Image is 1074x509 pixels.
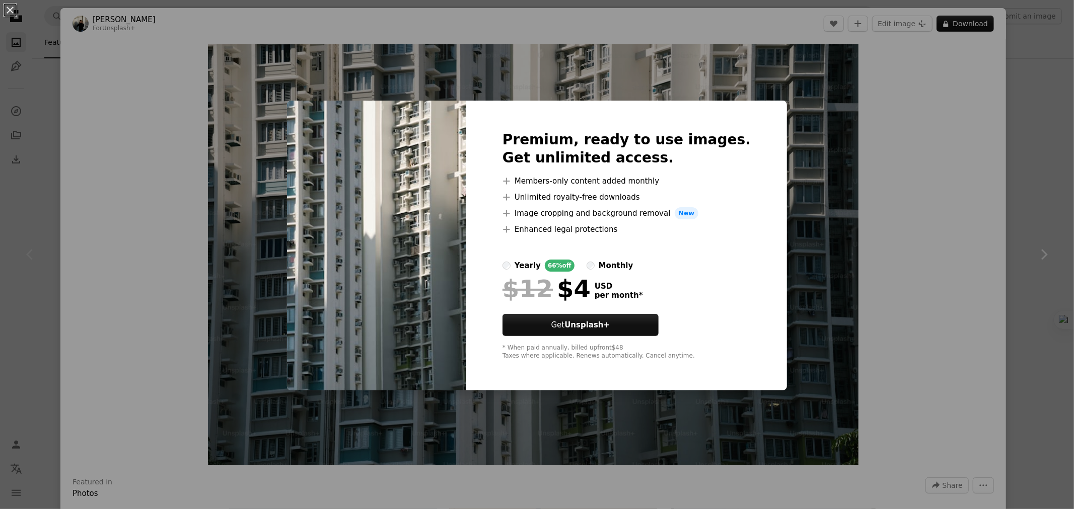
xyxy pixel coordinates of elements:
[564,320,610,329] strong: Unsplash+
[503,223,751,235] li: Enhanced legal protections
[503,276,591,302] div: $4
[515,260,541,272] div: yearly
[503,344,751,360] div: * When paid annually, billed upfront $48 Taxes where applicable. Renews automatically. Cancel any...
[287,101,466,390] img: premium_photo-1756181211629-a024a0154173
[595,282,643,291] span: USD
[675,207,699,219] span: New
[503,175,751,187] li: Members-only content added monthly
[503,276,553,302] span: $12
[503,262,511,270] input: yearly66%off
[599,260,633,272] div: monthly
[587,262,595,270] input: monthly
[595,291,643,300] span: per month *
[545,260,575,272] div: 66% off
[503,131,751,167] h2: Premium, ready to use images. Get unlimited access.
[503,191,751,203] li: Unlimited royalty-free downloads
[503,314,659,336] button: GetUnsplash+
[503,207,751,219] li: Image cropping and background removal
